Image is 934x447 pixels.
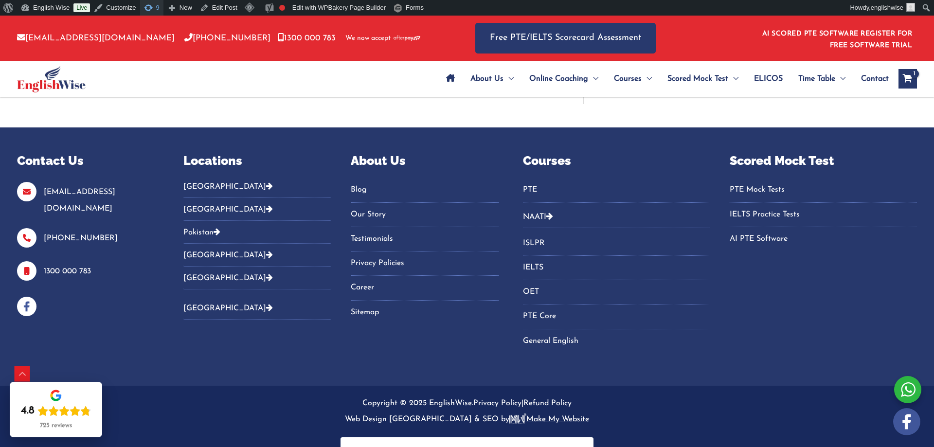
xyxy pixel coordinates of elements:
[588,62,598,96] span: Menu Toggle
[523,205,710,228] button: NAATI
[523,182,710,202] nav: Menu
[21,404,91,418] div: Rating: 4.8 out of 5
[509,415,589,423] u: Make My Website
[523,308,710,324] a: PTE Core
[44,188,115,212] a: [EMAIL_ADDRESS][DOMAIN_NAME]
[351,182,499,321] nav: Menu
[523,152,710,361] aside: Footer Widget 4
[17,66,86,92] img: cropped-ew-logo
[529,62,588,96] span: Online Coaching
[183,267,331,289] button: [GEOGRAPHIC_DATA]
[523,235,710,251] a: ISLPR
[871,4,903,11] span: englishwise
[853,62,889,96] a: Contact
[470,62,503,96] span: About Us
[17,152,159,170] p: Contact Us
[667,62,728,96] span: Scored Mock Test
[184,34,270,42] a: [PHONE_NUMBER]
[746,62,790,96] a: ELICOS
[279,5,285,11] div: Focus keyphrase not set
[898,69,917,89] a: View Shopping Cart, 1 items
[345,34,391,43] span: We now accept
[835,62,845,96] span: Menu Toggle
[183,244,331,267] button: [GEOGRAPHIC_DATA]
[278,34,336,42] a: 1300 000 783
[351,182,499,198] a: Blog
[523,182,710,198] a: PTE
[438,62,889,96] nav: Site Navigation: Main Menu
[345,415,589,423] a: Web Design [GEOGRAPHIC_DATA] & SEO bymake-logoMake My Website
[17,152,159,316] aside: Footer Widget 1
[798,62,835,96] span: Time Table
[40,422,72,429] div: 725 reviews
[509,413,526,424] img: make-logo
[183,182,331,198] button: [GEOGRAPHIC_DATA]
[183,297,331,320] button: [GEOGRAPHIC_DATA]
[523,260,710,276] a: IELTS
[756,22,917,54] aside: Header Widget 1
[17,297,36,316] img: facebook-blue-icons.png
[523,152,710,170] p: Courses
[730,207,917,223] a: IELTS Practice Tests
[730,182,917,198] a: PTE Mock Tests
[730,152,917,170] p: Scored Mock Test
[642,62,652,96] span: Menu Toggle
[44,268,91,275] a: 1300 000 783
[44,234,118,242] a: [PHONE_NUMBER]
[73,3,90,12] a: Live
[394,36,420,41] img: Afterpay-Logo
[523,213,546,221] a: NAATI
[183,198,331,221] button: [GEOGRAPHIC_DATA]
[503,62,514,96] span: Menu Toggle
[351,304,499,321] a: Sitemap
[790,62,853,96] a: Time TableMenu Toggle
[523,235,710,349] nav: Menu
[521,62,606,96] a: Online CoachingMenu Toggle
[906,3,915,12] img: ashok kumar
[754,62,783,96] span: ELICOS
[523,399,572,407] a: Refund Policy
[351,152,499,333] aside: Footer Widget 3
[861,62,889,96] span: Contact
[660,62,746,96] a: Scored Mock TestMenu Toggle
[762,30,913,49] a: AI SCORED PTE SOFTWARE REGISTER FOR FREE SOFTWARE TRIAL
[730,182,917,247] nav: Menu
[183,221,331,244] button: Pakistan
[183,274,273,282] a: [GEOGRAPHIC_DATA]
[728,62,738,96] span: Menu Toggle
[473,399,521,407] a: Privacy Policy
[183,304,273,312] a: [GEOGRAPHIC_DATA]
[606,62,660,96] a: CoursesMenu Toggle
[17,34,175,42] a: [EMAIL_ADDRESS][DOMAIN_NAME]
[893,408,920,435] img: white-facebook.png
[351,231,499,247] a: Testimonials
[351,207,499,223] a: Our Story
[351,152,499,170] p: About Us
[351,255,499,271] a: Privacy Policies
[17,395,917,428] p: Copyright © 2025 EnglishWise. |
[351,280,499,296] a: Career
[523,284,710,300] a: OET
[183,152,331,327] aside: Footer Widget 2
[523,333,710,349] a: General English
[475,23,656,54] a: Free PTE/IELTS Scorecard Assessment
[614,62,642,96] span: Courses
[183,152,331,170] p: Locations
[21,404,35,418] div: 4.8
[730,231,917,247] a: AI PTE Software
[463,62,521,96] a: About UsMenu Toggle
